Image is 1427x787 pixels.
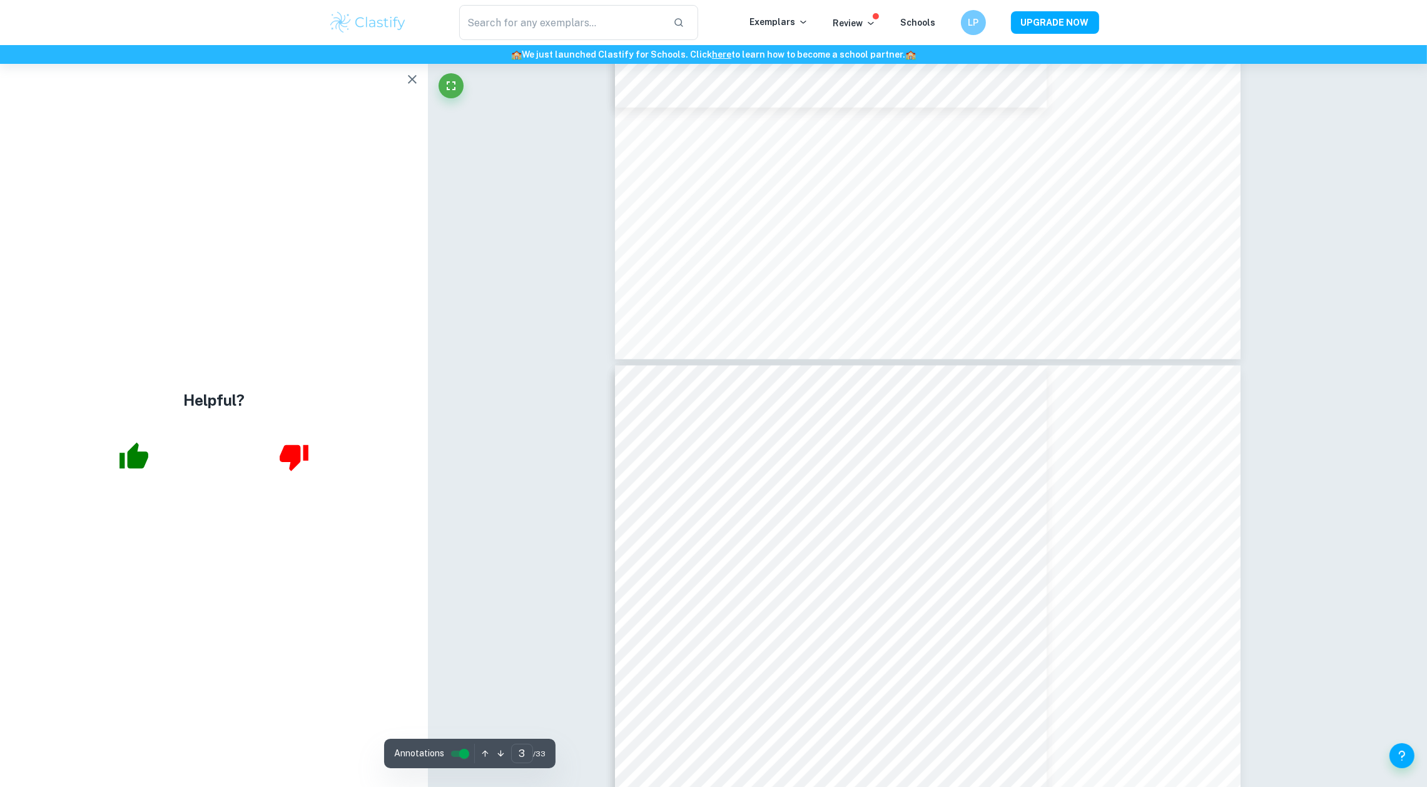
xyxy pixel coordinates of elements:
input: Search for any exemplars... [459,5,664,40]
h4: Helpful? [183,389,245,411]
span: 🏫 [905,49,916,59]
h6: We just launched Clastify for Schools. Click to learn how to become a school partner. [3,48,1424,61]
button: LP [961,10,986,35]
p: Review [833,16,876,30]
h6: LP [966,16,980,29]
button: UPGRADE NOW [1011,11,1099,34]
a: Schools [901,18,936,28]
span: / 33 [533,748,546,759]
span: 🏫 [511,49,522,59]
img: Clastify logo [328,10,408,35]
span: Annotations [394,747,444,760]
p: Exemplars [750,15,808,29]
a: here [712,49,731,59]
button: Fullscreen [439,73,464,98]
button: Help and Feedback [1389,743,1414,768]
